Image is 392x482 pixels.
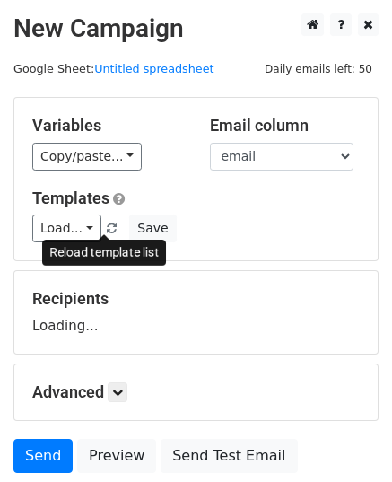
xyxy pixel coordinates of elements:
a: Preview [77,439,156,473]
h5: Advanced [32,382,360,402]
span: Daily emails left: 50 [258,59,379,79]
a: Send Test Email [161,439,297,473]
h5: Variables [32,116,183,136]
a: Copy/paste... [32,143,142,171]
div: Loading... [32,289,360,336]
h5: Recipients [32,289,360,309]
h5: Email column [210,116,361,136]
a: Daily emails left: 50 [258,62,379,75]
button: Save [129,215,176,242]
a: Send [13,439,73,473]
a: Templates [32,188,109,207]
a: Untitled spreadsheet [94,62,213,75]
div: Reload template list [42,240,166,266]
h2: New Campaign [13,13,379,44]
a: Load... [32,215,101,242]
small: Google Sheet: [13,62,214,75]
